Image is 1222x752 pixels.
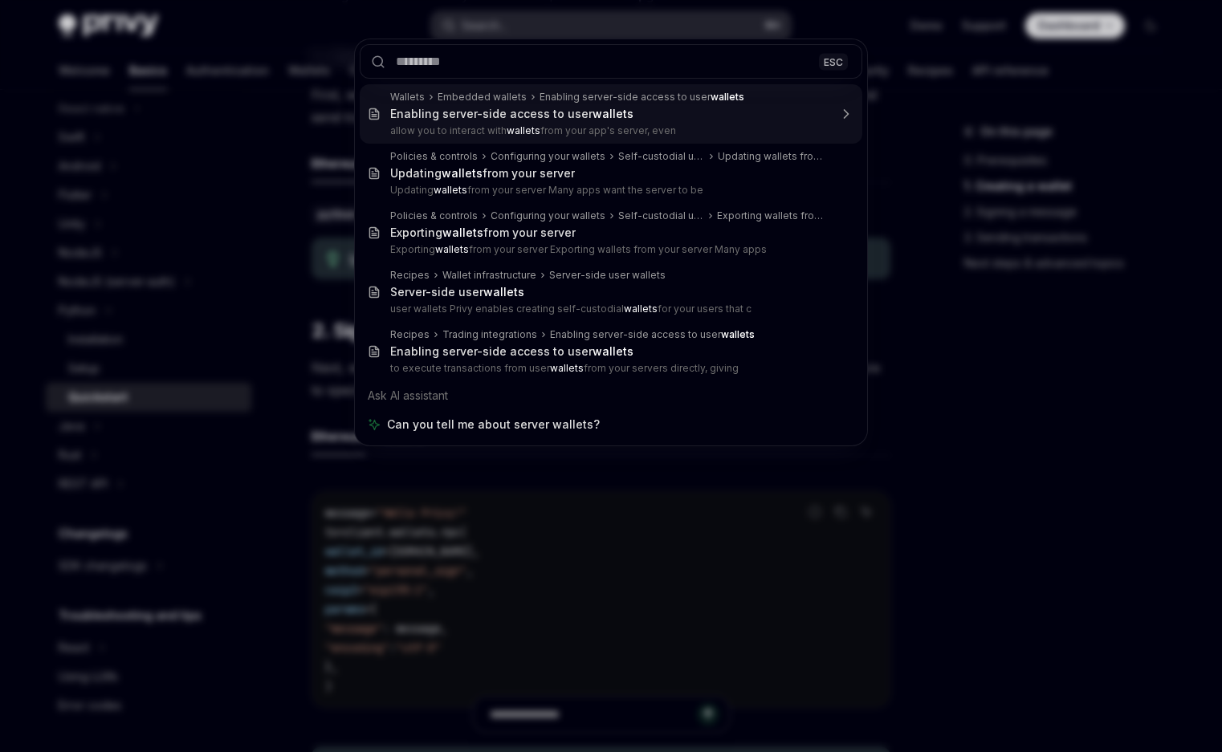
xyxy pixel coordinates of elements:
div: Embedded wallets [438,91,527,104]
p: allow you to interact with from your app's server, even [390,124,829,137]
b: wallets [442,226,483,239]
div: Policies & controls [390,209,478,222]
p: user wallets Privy enables creating self-custodial for your users that c [390,303,829,315]
p: Exporting from your server Exporting wallets from your server Many apps [390,243,829,256]
b: wallets [550,362,584,374]
div: Configuring your wallets [491,209,605,222]
p: to execute transactions from user from your servers directly, giving [390,362,829,375]
div: Server-side user wallets [549,269,666,282]
div: Updating wallets from your server [718,150,829,163]
div: Recipes [390,328,430,341]
b: wallets [593,344,633,358]
b: wallets [711,91,744,103]
b: wallets [442,166,483,180]
div: Exporting from your server [390,226,576,240]
div: Recipes [390,269,430,282]
div: Enabling server-side access to user [390,344,633,359]
div: Enabling server-side access to user [550,328,755,341]
div: Self-custodial user wallets [618,209,704,222]
div: Self-custodial user wallets [618,150,705,163]
div: ESC [819,53,848,70]
b: wallets [507,124,540,136]
div: Exporting wallets from your server [717,209,829,222]
div: Configuring your wallets [491,150,605,163]
b: wallets [593,107,633,120]
div: Server-side user [390,285,524,299]
div: Wallet infrastructure [442,269,536,282]
div: Policies & controls [390,150,478,163]
b: wallets [721,328,755,340]
div: Enabling server-side access to user [540,91,744,104]
div: Ask AI assistant [360,381,862,410]
b: wallets [435,243,469,255]
div: Updating from your server [390,166,575,181]
b: wallets [483,285,524,299]
div: Trading integrations [442,328,537,341]
div: Enabling server-side access to user [390,107,633,121]
p: Updating from your server Many apps want the server to be [390,184,829,197]
b: wallets [434,184,467,196]
div: Wallets [390,91,425,104]
span: Can you tell me about server wallets? [387,417,600,433]
b: wallets [624,303,658,315]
